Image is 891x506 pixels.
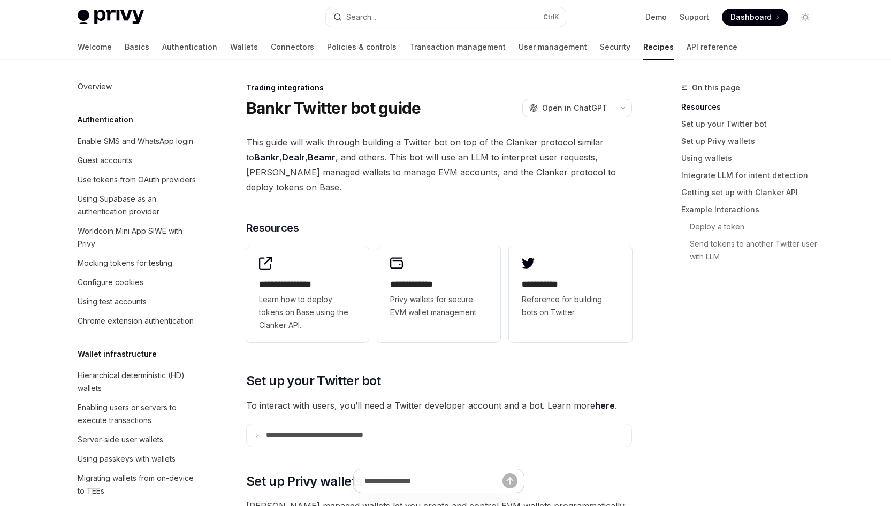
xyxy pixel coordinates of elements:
a: Bankr [254,152,279,163]
a: **** **** ***Privy wallets for secure EVM wallet management. [377,246,500,342]
a: Using Supabase as an authentication provider [69,189,206,221]
a: Authentication [162,34,217,60]
a: Using wallets [681,150,823,167]
a: Migrating wallets from on-device to TEEs [69,469,206,501]
a: Using test accounts [69,292,206,311]
a: Support [680,12,709,22]
a: here [595,400,615,411]
span: Ctrl K [543,13,559,21]
a: Guest accounts [69,151,206,170]
a: Welcome [78,34,112,60]
div: Migrating wallets from on-device to TEEs [78,472,200,497]
a: Recipes [643,34,674,60]
a: Using passkeys with wallets [69,449,206,469]
h1: Bankr Twitter bot guide [246,98,421,118]
a: Configure cookies [69,273,206,292]
div: Search... [346,11,376,24]
a: Deploy a token [681,218,823,235]
a: Connectors [271,34,314,60]
a: Demo [645,12,667,22]
a: Basics [125,34,149,60]
div: Using Supabase as an authentication provider [78,193,200,218]
a: Integrate LLM for intent detection [681,167,823,184]
a: Set up your Twitter bot [681,116,823,133]
div: Server-side user wallets [78,433,163,446]
div: Trading integrations [246,82,632,93]
a: Chrome extension authentication [69,311,206,331]
a: API reference [687,34,737,60]
a: Beamr [308,152,336,163]
span: Resources [246,220,299,235]
button: Open search [326,7,566,27]
span: Set up your Twitter bot [246,372,381,389]
span: Privy wallets for secure EVM wallet management. [390,293,488,319]
div: Overview [78,80,112,93]
input: Ask a question... [364,469,502,493]
span: This guide will walk through building a Twitter bot on top of the Clanker protocol similar to , ,... [246,135,632,195]
div: Hierarchical deterministic (HD) wallets [78,369,200,395]
a: User management [519,34,587,60]
a: Send tokens to another Twitter user with LLM [681,235,823,265]
a: Dashboard [722,9,788,26]
a: Enable SMS and WhatsApp login [69,132,206,151]
a: Resources [681,98,823,116]
a: Security [600,34,630,60]
div: Using passkeys with wallets [78,453,176,465]
button: Send message [502,473,517,488]
h5: Wallet infrastructure [78,348,157,361]
a: **** **** **** *Learn how to deploy tokens on Base using the Clanker API. [246,246,369,342]
button: Open in ChatGPT [522,99,614,117]
img: light logo [78,10,144,25]
span: Open in ChatGPT [542,103,607,113]
div: Using test accounts [78,295,147,308]
a: **** **** *Reference for building bots on Twitter. [509,246,632,342]
span: Learn how to deploy tokens on Base using the Clanker API. [259,293,356,332]
a: Wallets [230,34,258,60]
button: Toggle dark mode [797,9,814,26]
a: Overview [69,77,206,96]
a: Example Interactions [681,201,823,218]
div: Configure cookies [78,276,143,289]
div: Enabling users or servers to execute transactions [78,401,200,427]
a: Server-side user wallets [69,430,206,449]
a: Hierarchical deterministic (HD) wallets [69,366,206,398]
a: Worldcoin Mini App SIWE with Privy [69,221,206,254]
div: Mocking tokens for testing [78,257,172,270]
div: Worldcoin Mini App SIWE with Privy [78,225,200,250]
a: Enabling users or servers to execute transactions [69,398,206,430]
span: Reference for building bots on Twitter. [522,293,619,319]
a: Dealr [282,152,305,163]
a: Use tokens from OAuth providers [69,170,206,189]
a: Getting set up with Clanker API [681,184,823,201]
span: To interact with users, you’ll need a Twitter developer account and a bot. Learn more . [246,398,632,413]
span: Dashboard [730,12,772,22]
a: Set up Privy wallets [681,133,823,150]
div: Enable SMS and WhatsApp login [78,135,193,148]
a: Policies & controls [327,34,397,60]
h5: Authentication [78,113,133,126]
a: Transaction management [409,34,506,60]
span: On this page [692,81,740,94]
a: Mocking tokens for testing [69,254,206,273]
div: Chrome extension authentication [78,315,194,327]
div: Use tokens from OAuth providers [78,173,196,186]
div: Guest accounts [78,154,132,167]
